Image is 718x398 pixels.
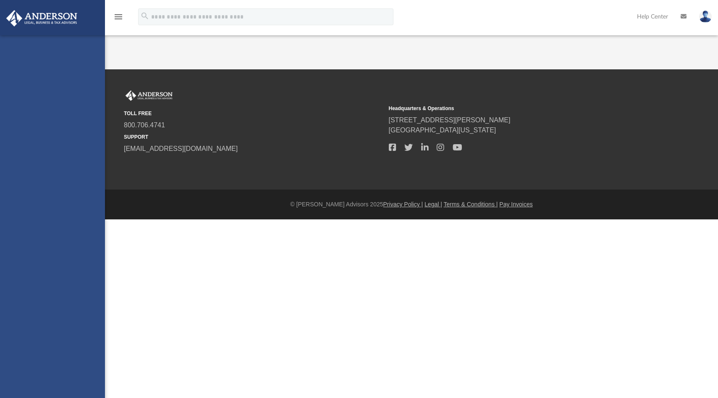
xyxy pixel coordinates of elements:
a: Terms & Conditions | [444,201,498,208]
a: Pay Invoices [499,201,532,208]
small: TOLL FREE [124,110,383,117]
img: User Pic [699,11,712,23]
a: [GEOGRAPHIC_DATA][US_STATE] [389,127,496,134]
a: 800.706.4741 [124,121,165,129]
div: © [PERSON_NAME] Advisors 2025 [105,200,718,209]
a: menu [113,16,123,22]
i: search [140,11,149,21]
small: SUPPORT [124,133,383,141]
a: Legal | [425,201,442,208]
img: Anderson Advisors Platinum Portal [4,10,80,26]
a: Privacy Policy | [383,201,423,208]
img: Anderson Advisors Platinum Portal [124,90,174,101]
i: menu [113,12,123,22]
a: [EMAIL_ADDRESS][DOMAIN_NAME] [124,145,238,152]
a: [STREET_ADDRESS][PERSON_NAME] [389,116,511,124]
small: Headquarters & Operations [389,105,648,112]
